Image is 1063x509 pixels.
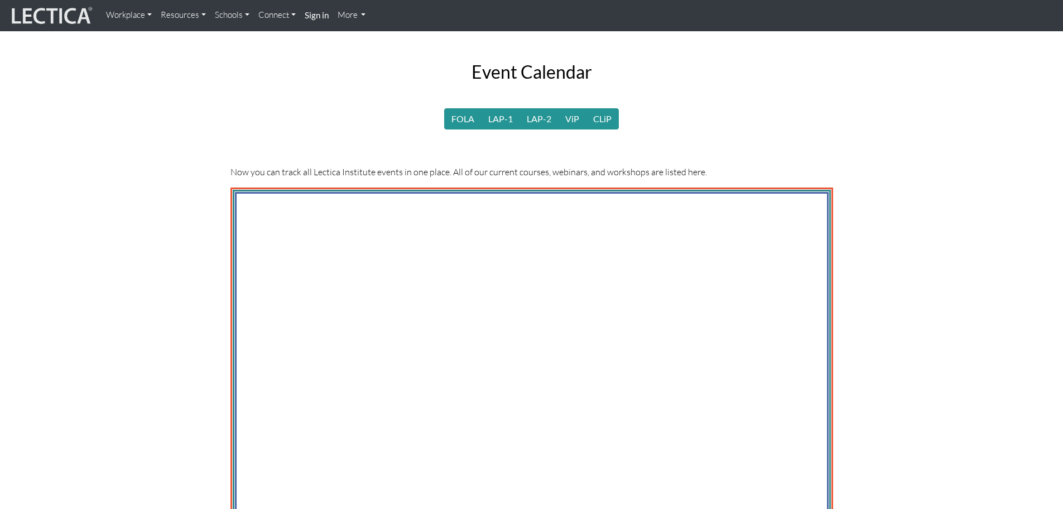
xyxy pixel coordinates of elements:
[230,165,833,179] p: Now you can track all Lectica Institute events in one place. All of our current courses, webinars...
[156,4,210,26] a: Resources
[520,108,559,129] a: LAP-2
[586,108,619,129] a: CLiP
[254,4,300,26] a: Connect
[305,10,329,20] strong: Sign in
[230,62,833,81] h2: Event Calendar
[444,108,482,129] a: FOLA
[210,4,254,26] a: Schools
[558,108,586,129] a: ViP
[481,108,520,129] a: LAP-1
[9,5,93,26] img: lecticalive
[102,4,156,26] a: Workplace
[300,4,333,27] a: Sign in
[333,4,371,26] a: More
